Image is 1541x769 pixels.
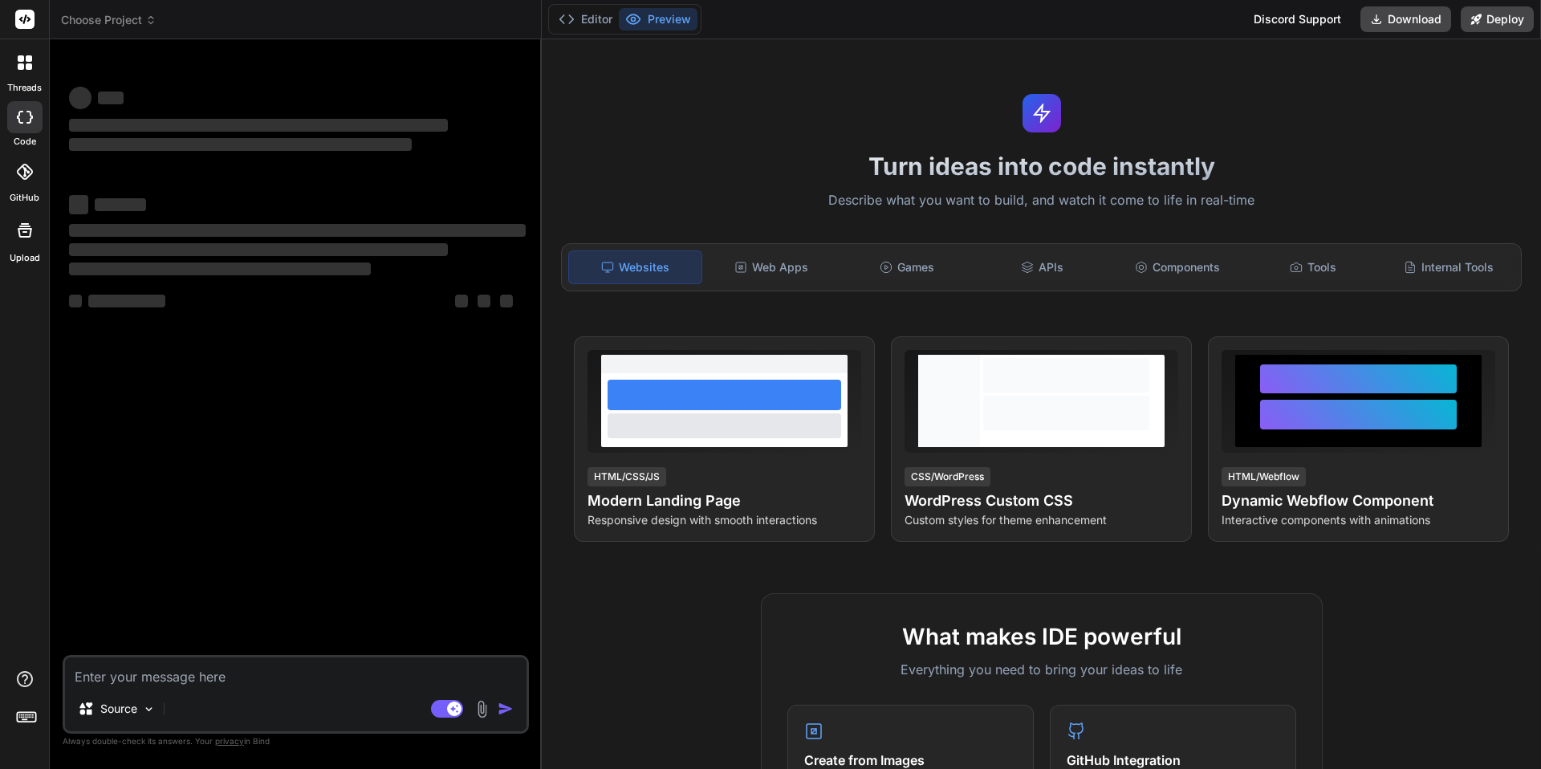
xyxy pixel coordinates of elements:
h1: Turn ideas into code instantly [551,152,1531,181]
img: icon [498,701,514,717]
div: Components [1112,250,1244,284]
span: privacy [215,736,244,746]
span: ‌ [69,224,526,237]
p: Responsive design with smooth interactions [588,512,861,528]
button: Editor [552,8,619,31]
span: ‌ [455,295,468,307]
button: Preview [619,8,697,31]
div: HTML/Webflow [1222,467,1306,486]
span: ‌ [95,198,146,211]
span: ‌ [478,295,490,307]
span: ‌ [69,295,82,307]
div: Tools [1247,250,1380,284]
span: ‌ [69,138,412,151]
div: Games [841,250,974,284]
span: ‌ [98,92,124,104]
button: Deploy [1461,6,1534,32]
p: Always double-check its answers. Your in Bind [63,734,529,749]
p: Describe what you want to build, and watch it come to life in real-time [551,190,1531,211]
p: Custom styles for theme enhancement [905,512,1178,528]
span: ‌ [69,87,91,109]
span: ‌ [69,119,448,132]
div: Discord Support [1244,6,1351,32]
div: APIs [976,250,1108,284]
span: ‌ [88,295,165,307]
p: Source [100,701,137,717]
label: Upload [10,251,40,265]
p: Everything you need to bring your ideas to life [787,660,1296,679]
span: ‌ [69,243,448,256]
label: GitHub [10,191,39,205]
span: ‌ [69,262,371,275]
button: Download [1360,6,1451,32]
div: Internal Tools [1382,250,1515,284]
img: attachment [473,700,491,718]
div: Websites [568,250,702,284]
label: threads [7,81,42,95]
h4: WordPress Custom CSS [905,490,1178,512]
span: ‌ [69,195,88,214]
div: CSS/WordPress [905,467,990,486]
label: code [14,135,36,149]
span: ‌ [500,295,513,307]
p: Interactive components with animations [1222,512,1495,528]
div: Web Apps [705,250,838,284]
div: HTML/CSS/JS [588,467,666,486]
h4: Dynamic Webflow Component [1222,490,1495,512]
img: Pick Models [142,702,156,716]
h2: What makes IDE powerful [787,620,1296,653]
span: Choose Project [61,12,157,28]
h4: Modern Landing Page [588,490,861,512]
